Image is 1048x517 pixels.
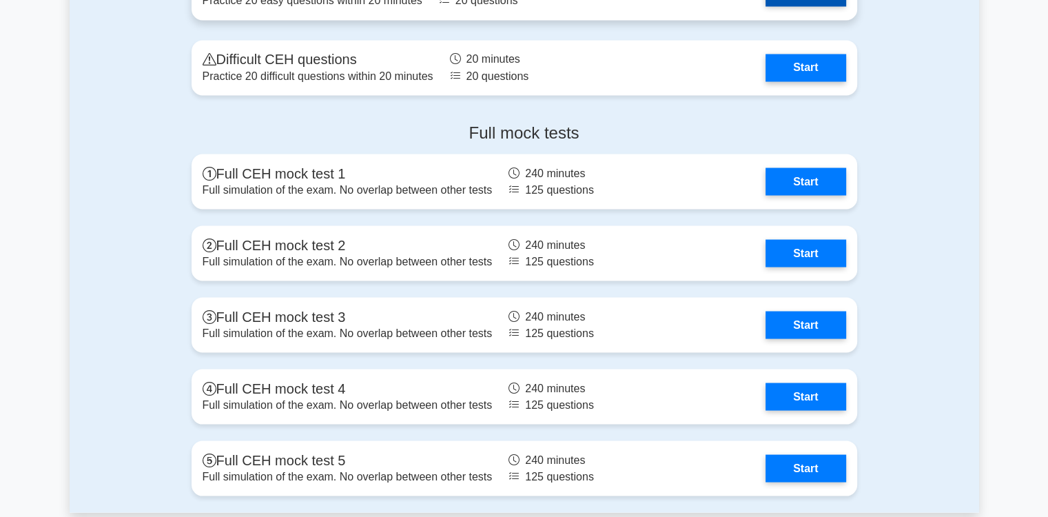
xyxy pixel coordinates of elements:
[766,311,845,338] a: Start
[766,54,845,81] a: Start
[766,454,845,482] a: Start
[766,383,845,410] a: Start
[192,123,857,143] h4: Full mock tests
[766,239,845,267] a: Start
[766,168,845,195] a: Start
